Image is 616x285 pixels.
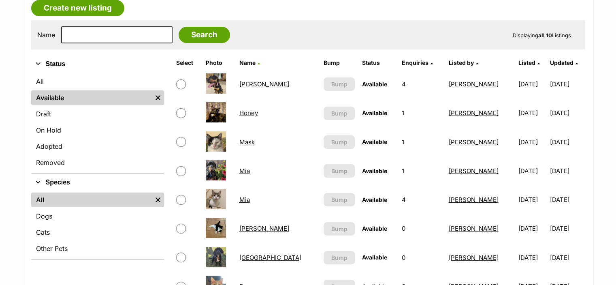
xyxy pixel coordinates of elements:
span: Updated [550,59,573,66]
td: [DATE] [515,186,549,214]
button: Bump [324,164,355,178]
td: 1 [399,128,445,156]
a: Removed [31,155,164,170]
a: Other Pets [31,241,164,256]
span: Available [362,81,387,88]
th: Bump [320,56,358,69]
a: Listed [518,59,540,66]
a: [PERSON_NAME] [449,225,499,232]
span: Listed [518,59,535,66]
td: 1 [399,99,445,127]
td: [DATE] [515,244,549,272]
td: [DATE] [515,157,549,185]
a: [PERSON_NAME] [449,80,499,88]
span: Bump [331,195,347,204]
label: Name [37,31,55,39]
a: Remove filter [152,193,164,207]
a: Draft [31,107,164,121]
th: Status [359,56,397,69]
a: Adopted [31,139,164,154]
a: Enquiries [402,59,433,66]
th: Photo [202,56,235,69]
a: Mask [239,138,255,146]
a: All [31,193,152,207]
td: [DATE] [550,70,584,98]
td: 4 [399,186,445,214]
span: Available [362,196,387,203]
a: All [31,74,164,89]
button: Bump [324,107,355,120]
a: [PERSON_NAME] [239,80,289,88]
a: Available [31,90,152,105]
th: Select [173,56,202,69]
span: Available [362,167,387,174]
td: [DATE] [515,99,549,127]
a: [PERSON_NAME] [449,167,499,175]
span: Bump [331,138,347,146]
a: Name [239,59,260,66]
button: Bump [324,251,355,264]
td: 1 [399,157,445,185]
div: Species [31,191,164,259]
a: Remove filter [152,90,164,105]
td: 0 [399,214,445,242]
span: Bump [331,253,347,262]
a: [PERSON_NAME] [449,254,499,261]
span: Available [362,138,387,145]
td: 0 [399,244,445,272]
span: Available [362,254,387,261]
td: [DATE] [550,244,584,272]
span: Bump [331,225,347,233]
a: [PERSON_NAME] [449,109,499,117]
span: Bump [331,167,347,175]
a: Listed by [449,59,478,66]
a: [GEOGRAPHIC_DATA] [239,254,301,261]
div: Status [31,73,164,173]
a: Mia [239,167,250,175]
td: [DATE] [515,70,549,98]
td: [DATE] [550,128,584,156]
td: 4 [399,70,445,98]
a: On Hold [31,123,164,137]
a: [PERSON_NAME] [449,138,499,146]
td: [DATE] [550,157,584,185]
button: Bump [324,77,355,91]
span: Bump [331,80,347,88]
a: Cats [31,225,164,240]
a: Honey [239,109,258,117]
button: Bump [324,193,355,206]
td: [DATE] [515,128,549,156]
span: Displaying Listings [513,32,571,39]
span: Bump [331,109,347,118]
a: [PERSON_NAME] [239,225,289,232]
input: Search [179,27,230,43]
span: Available [362,109,387,116]
td: [DATE] [550,186,584,214]
a: Updated [550,59,578,66]
span: Name [239,59,256,66]
button: Status [31,59,164,69]
td: [DATE] [550,99,584,127]
td: [DATE] [550,214,584,242]
button: Bump [324,135,355,149]
button: Species [31,177,164,188]
td: [DATE] [515,214,549,242]
strong: all 10 [538,32,552,39]
span: Listed by [449,59,474,66]
span: Available [362,225,387,232]
a: Dogs [31,209,164,223]
a: [PERSON_NAME] [449,196,499,204]
span: translation missing: en.admin.listings.index.attributes.enquiries [402,59,428,66]
button: Bump [324,222,355,236]
a: Mia [239,196,250,204]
